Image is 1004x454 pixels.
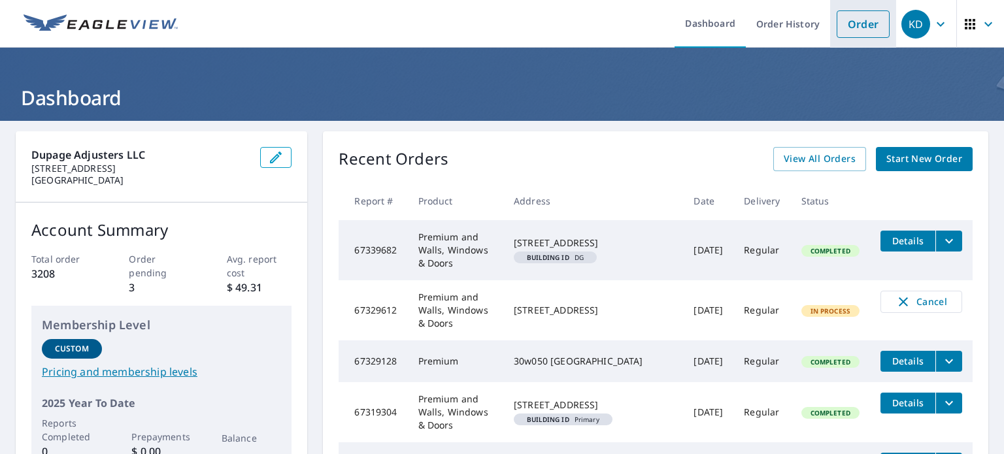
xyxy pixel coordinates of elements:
[880,393,935,413] button: detailsBtn-67319304
[683,382,733,442] td: [DATE]
[131,430,192,444] p: Prepayments
[339,220,407,280] td: 67339682
[339,147,448,171] p: Recent Orders
[791,182,871,220] th: Status
[31,252,97,266] p: Total order
[24,14,178,34] img: EV Logo
[408,340,503,382] td: Premium
[339,340,407,382] td: 67329128
[514,236,673,250] div: [STREET_ADDRESS]
[519,416,607,423] span: Primary
[683,340,733,382] td: [DATE]
[514,355,673,368] div: 30w050 [GEOGRAPHIC_DATA]
[888,235,928,247] span: Details
[129,252,194,280] p: Order pending
[935,351,962,372] button: filesDropdownBtn-67329128
[935,393,962,413] button: filesDropdownBtn-67319304
[733,280,790,340] td: Regular
[31,266,97,282] p: 3208
[339,280,407,340] td: 67329612
[935,231,962,251] button: filesDropdownBtn-67339682
[31,163,250,174] p: [STREET_ADDRESS]
[31,147,250,163] p: Dupage Adjusters LLC
[901,10,930,39] div: KD
[55,343,89,355] p: Custom
[519,254,592,261] span: DG
[894,294,948,310] span: Cancel
[888,355,928,367] span: Details
[514,398,673,412] div: [STREET_ADDRESS]
[773,147,866,171] a: View All Orders
[784,151,856,167] span: View All Orders
[339,382,407,442] td: 67319304
[733,182,790,220] th: Delivery
[527,416,569,423] em: Building ID
[227,280,292,295] p: $ 49.31
[227,252,292,280] p: Avg. report cost
[339,182,407,220] th: Report #
[880,351,935,372] button: detailsBtn-67329128
[837,10,890,38] a: Order
[129,280,194,295] p: 3
[222,431,282,445] p: Balance
[31,174,250,186] p: [GEOGRAPHIC_DATA]
[42,316,281,334] p: Membership Level
[888,397,928,409] span: Details
[880,291,962,313] button: Cancel
[408,280,503,340] td: Premium and Walls, Windows & Doors
[527,254,569,261] em: Building ID
[408,182,503,220] th: Product
[408,220,503,280] td: Premium and Walls, Windows & Doors
[683,280,733,340] td: [DATE]
[514,304,673,317] div: [STREET_ADDRESS]
[733,382,790,442] td: Regular
[733,340,790,382] td: Regular
[803,306,859,316] span: In Process
[683,220,733,280] td: [DATE]
[880,231,935,251] button: detailsBtn-67339682
[503,182,683,220] th: Address
[683,182,733,220] th: Date
[876,147,973,171] a: Start New Order
[42,395,281,411] p: 2025 Year To Date
[408,382,503,442] td: Premium and Walls, Windows & Doors
[31,218,292,242] p: Account Summary
[16,84,988,111] h1: Dashboard
[42,364,281,380] a: Pricing and membership levels
[886,151,962,167] span: Start New Order
[803,357,858,366] span: Completed
[803,246,858,255] span: Completed
[42,416,102,444] p: Reports Completed
[803,408,858,417] span: Completed
[733,220,790,280] td: Regular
